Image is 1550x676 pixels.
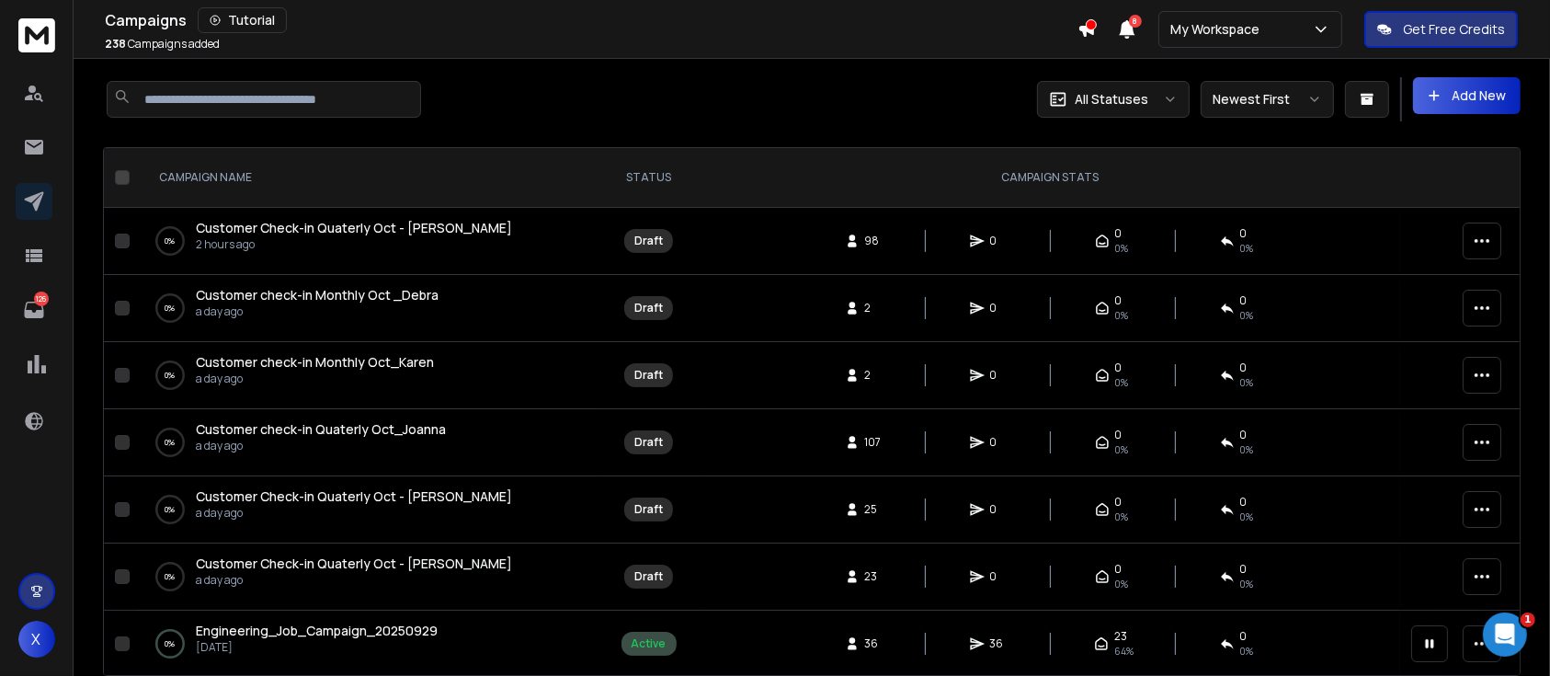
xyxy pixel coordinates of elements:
[196,219,512,237] a: Customer Check-in Quaterly Oct - [PERSON_NAME]
[137,342,597,409] td: 0%Customer check-in Monthly Oct_Karena day ago
[865,301,883,315] span: 2
[34,292,49,306] p: 126
[16,292,52,328] a: 126
[1115,510,1129,524] span: 0%
[137,208,597,275] td: 0%Customer Check-in Quaterly Oct - [PERSON_NAME]2 hours ago
[1115,308,1129,323] span: 0%
[105,37,220,52] p: Campaigns added
[1114,644,1134,659] span: 64 %
[634,301,663,315] div: Draft
[865,569,883,584] span: 23
[196,487,512,505] span: Customer Check-in Quaterly Oct - [PERSON_NAME]
[865,368,883,383] span: 2
[196,622,438,640] a: Engineering_Job_Campaign_20250929
[105,36,126,52] span: 238
[865,502,883,517] span: 25
[990,301,1009,315] span: 0
[196,640,438,655] p: [DATE]
[990,234,1009,248] span: 0
[196,219,512,236] span: Customer Check-in Quaterly Oct - [PERSON_NAME]
[165,567,176,586] p: 0 %
[632,636,667,651] div: Active
[865,435,883,450] span: 107
[990,368,1009,383] span: 0
[865,636,883,651] span: 36
[196,237,512,252] p: 2 hours ago
[137,148,597,208] th: CAMPAIGN NAME
[634,234,663,248] div: Draft
[196,439,446,453] p: a day ago
[18,621,55,658] button: X
[990,569,1009,584] span: 0
[196,353,434,372] a: Customer check-in Monthly Oct_Karen
[1240,308,1254,323] span: 0%
[1240,442,1254,457] span: 0%
[990,636,1009,651] span: 36
[1240,577,1254,591] span: 0%
[1201,81,1334,118] button: Newest First
[137,409,597,476] td: 0%Customer check-in Quaterly Oct_Joannaa day ago
[196,487,512,506] a: Customer Check-in Quaterly Oct - [PERSON_NAME]
[1521,613,1535,627] span: 1
[1170,20,1267,39] p: My Workspace
[1129,15,1142,28] span: 8
[196,573,512,588] p: a day ago
[1483,613,1527,657] iframe: Intercom live chat
[137,544,597,611] td: 0%Customer Check-in Quaterly Oct - [PERSON_NAME]a day ago
[1240,293,1248,308] span: 0
[1115,495,1123,510] span: 0
[196,353,434,371] span: Customer check-in Monthly Oct_Karen
[105,7,1077,33] div: Campaigns
[1115,428,1123,442] span: 0
[1403,20,1505,39] p: Get Free Credits
[196,555,512,572] span: Customer Check-in Quaterly Oct - [PERSON_NAME]
[196,622,438,639] span: Engineering_Job_Campaign_20250929
[1240,241,1254,256] span: 0%
[1364,11,1518,48] button: Get Free Credits
[137,275,597,342] td: 0%Customer check-in Monthly Oct _Debraa day ago
[196,420,446,439] a: Customer check-in Quaterly Oct_Joanna
[865,234,883,248] span: 98
[1413,77,1521,114] button: Add New
[196,506,512,521] p: a day ago
[165,299,176,317] p: 0 %
[1115,226,1123,241] span: 0
[634,569,663,584] div: Draft
[1115,293,1123,308] span: 0
[165,500,176,519] p: 0 %
[1115,375,1129,390] span: 0%
[990,502,1009,517] span: 0
[1240,375,1254,390] span: 0%
[1240,428,1248,442] span: 0
[196,304,439,319] p: a day ago
[1240,629,1248,644] span: 0
[165,433,176,452] p: 0 %
[1115,442,1129,457] span: 0%
[198,7,287,33] button: Tutorial
[196,555,512,573] a: Customer Check-in Quaterly Oct - [PERSON_NAME]
[165,635,176,653] p: 0 %
[597,148,701,208] th: STATUS
[634,435,663,450] div: Draft
[1240,226,1248,241] span: 0
[196,286,439,304] a: Customer check-in Monthly Oct _Debra
[165,366,176,384] p: 0 %
[196,286,439,304] span: Customer check-in Monthly Oct _Debra
[165,232,176,250] p: 0 %
[701,148,1400,208] th: CAMPAIGN STATS
[196,372,434,386] p: a day ago
[1115,577,1129,591] span: 0%
[1240,644,1254,659] span: 0 %
[634,502,663,517] div: Draft
[634,368,663,383] div: Draft
[1115,562,1123,577] span: 0
[1075,90,1148,109] p: All Statuses
[1114,629,1127,644] span: 23
[1240,510,1254,524] span: 0%
[1115,241,1129,256] span: 0%
[990,435,1009,450] span: 0
[1240,361,1248,375] span: 0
